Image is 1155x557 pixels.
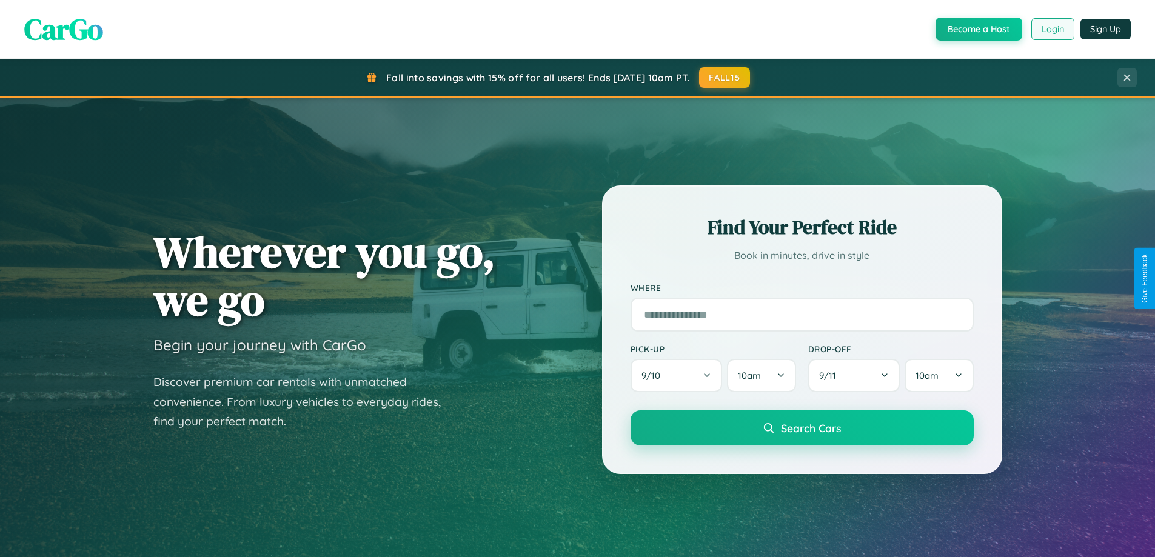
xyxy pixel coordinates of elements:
[153,228,495,324] h1: Wherever you go, we go
[24,9,103,49] span: CarGo
[153,372,457,432] p: Discover premium car rentals with unmatched convenience. From luxury vehicles to everyday rides, ...
[727,359,795,392] button: 10am
[819,370,842,381] span: 9 / 11
[631,247,974,264] p: Book in minutes, drive in style
[641,370,666,381] span: 9 / 10
[738,370,761,381] span: 10am
[631,359,723,392] button: 9/10
[905,359,973,392] button: 10am
[153,336,366,354] h3: Begin your journey with CarGo
[631,282,974,293] label: Where
[1031,18,1074,40] button: Login
[916,370,939,381] span: 10am
[631,410,974,445] button: Search Cars
[631,344,796,354] label: Pick-up
[808,344,974,354] label: Drop-off
[781,421,841,435] span: Search Cars
[936,18,1022,41] button: Become a Host
[808,359,900,392] button: 9/11
[631,214,974,241] h2: Find Your Perfect Ride
[1080,19,1131,39] button: Sign Up
[699,67,750,88] button: FALL15
[1140,254,1149,303] div: Give Feedback
[386,72,690,84] span: Fall into savings with 15% off for all users! Ends [DATE] 10am PT.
